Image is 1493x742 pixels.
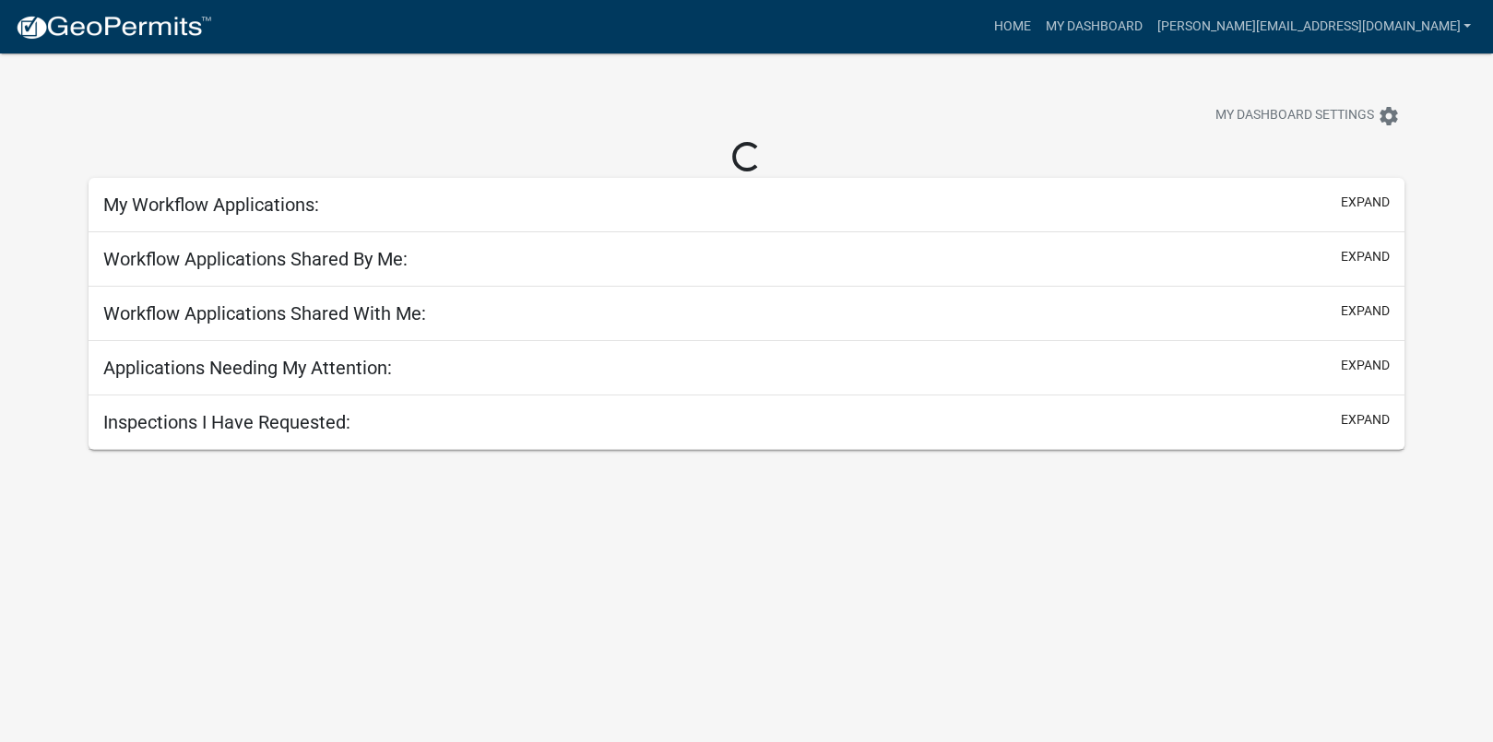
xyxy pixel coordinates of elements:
button: expand [1341,410,1390,430]
span: My Dashboard Settings [1215,105,1374,127]
h5: My Workflow Applications: [103,194,319,216]
a: [PERSON_NAME][EMAIL_ADDRESS][DOMAIN_NAME] [1149,9,1478,44]
button: expand [1341,356,1390,375]
h5: Workflow Applications Shared By Me: [103,248,408,270]
button: expand [1341,193,1390,212]
i: settings [1378,105,1400,127]
h5: Applications Needing My Attention: [103,357,392,379]
button: My Dashboard Settingssettings [1201,98,1415,134]
button: expand [1341,247,1390,266]
button: expand [1341,301,1390,321]
h5: Workflow Applications Shared With Me: [103,302,426,324]
h5: Inspections I Have Requested: [103,411,350,433]
a: Home [986,9,1037,44]
a: My Dashboard [1037,9,1149,44]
